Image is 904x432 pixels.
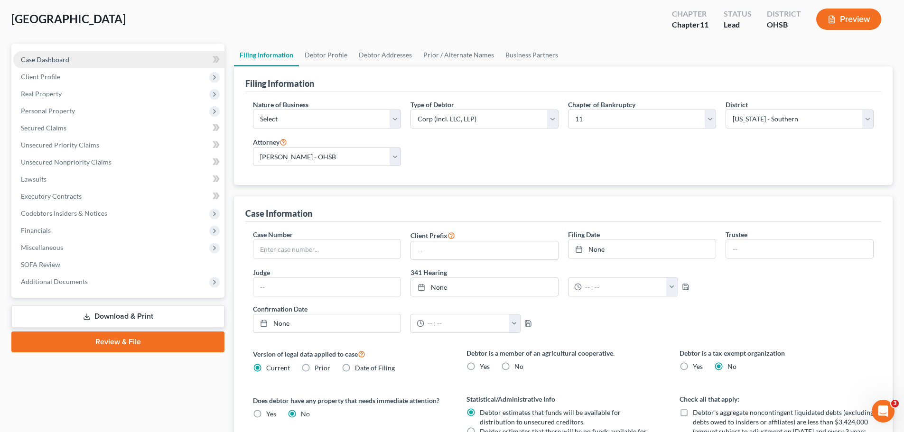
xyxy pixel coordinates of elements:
[418,44,500,66] a: Prior / Alternate Names
[410,230,455,241] label: Client Prefix
[680,394,874,404] label: Check all that apply:
[680,348,874,358] label: Debtor is a tax exempt organization
[21,175,47,183] span: Lawsuits
[480,362,490,370] span: Yes
[13,171,224,188] a: Lawsuits
[21,107,75,115] span: Personal Property
[727,362,736,370] span: No
[21,158,112,166] span: Unsecured Nonpriority Claims
[13,137,224,154] a: Unsecured Priority Claims
[253,314,401,332] a: None
[21,260,60,268] span: SOFA Review
[353,44,418,66] a: Debtor Addresses
[424,314,509,332] input: -- : --
[11,331,224,352] a: Review & File
[21,73,60,81] span: Client Profile
[13,154,224,171] a: Unsecured Nonpriority Claims
[253,240,401,258] input: Enter case number...
[410,100,454,110] label: Type of Debtor
[253,278,401,296] input: --
[582,278,667,296] input: -- : --
[21,124,66,132] span: Secured Claims
[301,410,310,418] span: No
[568,100,635,110] label: Chapter of Bankruptcy
[21,277,88,285] span: Additional Documents
[253,136,287,147] label: Attorney
[724,19,752,30] div: Lead
[726,240,873,258] input: --
[245,208,312,219] div: Case Information
[13,256,224,273] a: SOFA Review
[726,100,748,110] label: District
[500,44,564,66] a: Business Partners
[21,141,99,149] span: Unsecured Priority Claims
[568,230,600,239] label: Filing Date
[411,241,558,259] input: --
[466,394,661,404] label: Statistical/Administrative Info
[11,12,126,26] span: [GEOGRAPHIC_DATA]
[568,240,716,258] a: None
[299,44,353,66] a: Debtor Profile
[253,267,270,277] label: Judge
[466,348,661,358] label: Debtor is a member of an agricultural cooperative.
[726,230,747,239] label: Trustee
[253,348,447,359] label: Version of legal data applied to case
[411,278,558,296] a: None
[13,188,224,205] a: Executory Contracts
[13,51,224,68] a: Case Dashboard
[266,410,276,418] span: Yes
[514,362,523,370] span: No
[872,400,895,423] iframe: Intercom live chat
[480,408,621,426] span: Debtor estimates that funds will be available for distribution to unsecured creditors.
[672,9,708,19] div: Chapter
[767,9,801,19] div: District
[13,119,224,137] a: Secured Claims
[11,305,224,328] a: Download & Print
[693,362,703,370] span: Yes
[816,9,881,30] button: Preview
[253,395,447,405] label: Does debtor have any property that needs immediate attention?
[245,78,314,89] div: Filing Information
[21,55,69,64] span: Case Dashboard
[253,230,293,239] label: Case Number
[21,209,107,217] span: Codebtors Insiders & Notices
[21,243,63,251] span: Miscellaneous
[21,226,51,234] span: Financials
[21,90,62,98] span: Real Property
[767,19,801,30] div: OHSB
[724,9,752,19] div: Status
[700,20,708,29] span: 11
[355,364,395,372] span: Date of Filing
[891,400,899,407] span: 3
[253,100,308,110] label: Nature of Business
[406,267,721,277] label: 341 Hearing
[315,364,330,372] span: Prior
[672,19,708,30] div: Chapter
[21,192,82,200] span: Executory Contracts
[234,44,299,66] a: Filing Information
[266,364,290,372] span: Current
[248,304,563,314] label: Confirmation Date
